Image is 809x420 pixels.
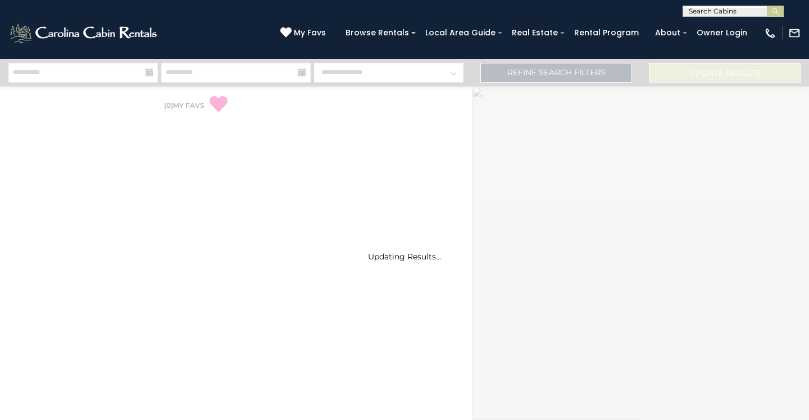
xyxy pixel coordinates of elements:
a: Owner Login [691,24,753,42]
a: Browse Rentals [340,24,415,42]
a: Real Estate [506,24,563,42]
a: My Favs [280,27,329,39]
img: White-1-2.png [8,22,160,44]
a: Local Area Guide [420,24,501,42]
a: About [649,24,686,42]
img: phone-regular-white.png [764,27,776,39]
img: mail-regular-white.png [788,27,801,39]
a: Rental Program [569,24,644,42]
span: My Favs [294,27,326,39]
